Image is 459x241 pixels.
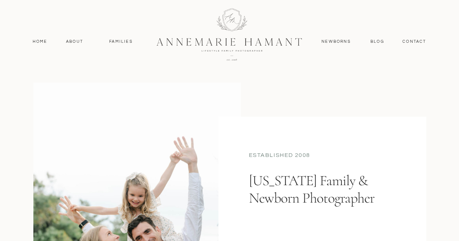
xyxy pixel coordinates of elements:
[319,38,354,45] a: Newborns
[399,38,430,45] a: contact
[29,38,51,45] a: Home
[249,151,396,161] div: established 2008
[369,38,386,45] a: Blog
[64,38,85,45] a: About
[249,172,393,234] h1: [US_STATE] Family & Newborn Photographer
[105,38,138,45] a: Families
